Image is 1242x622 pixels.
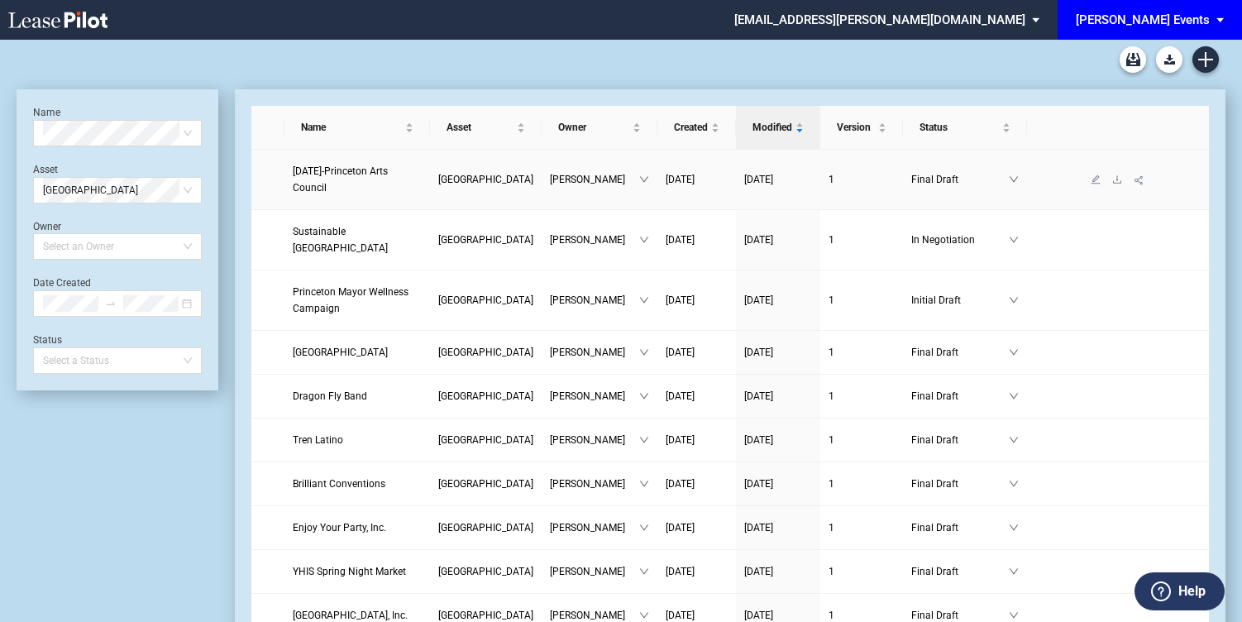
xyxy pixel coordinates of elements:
[293,566,406,577] span: YHIS Spring Night Market
[829,344,895,361] a: 1
[744,522,773,533] span: [DATE]
[744,174,773,185] span: [DATE]
[744,432,812,448] a: [DATE]
[438,388,533,404] a: [GEOGRAPHIC_DATA]
[829,522,834,533] span: 1
[744,171,812,188] a: [DATE]
[1009,435,1019,445] span: down
[1178,581,1206,602] label: Help
[1112,175,1122,184] span: download
[744,388,812,404] a: [DATE]
[639,391,649,401] span: down
[911,171,1009,188] span: Final Draft
[447,119,514,136] span: Asset
[639,175,649,184] span: down
[293,519,422,536] a: Enjoy Your Party, Inc.
[639,567,649,577] span: down
[33,164,58,175] label: Asset
[301,119,402,136] span: Name
[829,519,895,536] a: 1
[639,435,649,445] span: down
[1009,523,1019,533] span: down
[293,390,367,402] span: Dragon Fly Band
[666,171,728,188] a: [DATE]
[666,566,695,577] span: [DATE]
[284,106,430,150] th: Name
[744,476,812,492] a: [DATE]
[666,292,728,309] a: [DATE]
[666,347,695,358] span: [DATE]
[438,292,533,309] a: [GEOGRAPHIC_DATA]
[438,174,533,185] span: Princeton Shopping Center
[744,434,773,446] span: [DATE]
[293,434,343,446] span: Tren Latino
[293,563,422,580] a: YHIS Spring Night Market
[293,610,408,621] span: Princeton Einstein Museum, Inc.
[829,566,834,577] span: 1
[666,294,695,306] span: [DATE]
[666,344,728,361] a: [DATE]
[438,434,533,446] span: Princeton Shopping Center
[1009,479,1019,489] span: down
[105,298,117,309] span: swap-right
[542,106,657,150] th: Owner
[666,434,695,446] span: [DATE]
[829,434,834,446] span: 1
[1085,174,1106,185] a: edit
[666,174,695,185] span: [DATE]
[639,235,649,245] span: down
[829,171,895,188] a: 1
[33,107,60,118] label: Name
[744,292,812,309] a: [DATE]
[666,388,728,404] a: [DATE]
[911,432,1009,448] span: Final Draft
[829,388,895,404] a: 1
[829,610,834,621] span: 1
[293,478,385,490] span: Brilliant Conventions
[744,563,812,580] a: [DATE]
[666,522,695,533] span: [DATE]
[438,563,533,580] a: [GEOGRAPHIC_DATA]
[911,388,1009,404] span: Final Draft
[438,476,533,492] a: [GEOGRAPHIC_DATA]
[666,519,728,536] a: [DATE]
[293,522,386,533] span: Enjoy Your Party, Inc.
[293,476,422,492] a: Brilliant Conventions
[736,106,820,150] th: Modified
[829,476,895,492] a: 1
[438,232,533,248] a: [GEOGRAPHIC_DATA]
[293,347,388,358] span: Princeton Public Library
[666,610,695,621] span: [DATE]
[293,286,408,314] span: Princeton Mayor Wellness Campaign
[744,232,812,248] a: [DATE]
[1009,391,1019,401] span: down
[293,432,422,448] a: Tren Latino
[744,610,773,621] span: [DATE]
[438,347,533,358] span: Princeton Shopping Center
[438,610,533,621] span: Princeton Shopping Center
[744,347,773,358] span: [DATE]
[438,478,533,490] span: Princeton Shopping Center
[744,344,812,361] a: [DATE]
[105,298,117,309] span: to
[829,292,895,309] a: 1
[550,292,639,309] span: [PERSON_NAME]
[550,432,639,448] span: [PERSON_NAME]
[666,563,728,580] a: [DATE]
[829,563,895,580] a: 1
[33,221,61,232] label: Owner
[837,119,875,136] span: Version
[744,519,812,536] a: [DATE]
[1009,235,1019,245] span: down
[1009,567,1019,577] span: down
[829,234,834,246] span: 1
[1009,610,1019,620] span: down
[438,566,533,577] span: Princeton Shopping Center
[1009,295,1019,305] span: down
[903,106,1027,150] th: Status
[666,234,695,246] span: [DATE]
[550,344,639,361] span: [PERSON_NAME]
[829,174,834,185] span: 1
[1091,175,1101,184] span: edit
[639,347,649,357] span: down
